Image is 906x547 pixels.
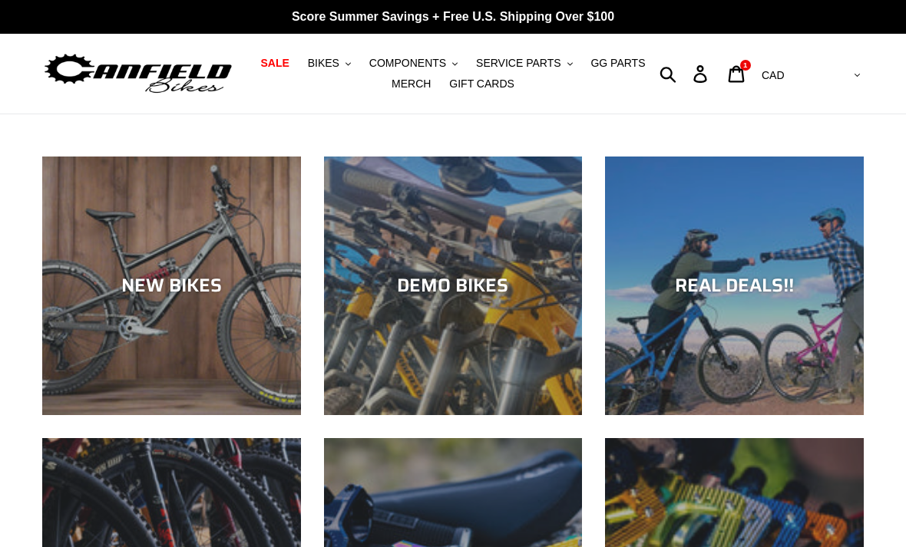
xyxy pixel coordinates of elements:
span: GG PARTS [590,57,645,70]
span: MERCH [392,77,431,91]
a: GG PARTS [583,53,653,74]
button: COMPONENTS [362,53,465,74]
a: NEW BIKES [42,157,301,415]
div: DEMO BIKES [324,275,583,297]
span: SALE [260,57,289,70]
span: GIFT CARDS [449,77,514,91]
a: DEMO BIKES [324,157,583,415]
img: Canfield Bikes [42,50,234,98]
a: SALE [253,53,296,74]
a: MERCH [384,74,438,94]
a: REAL DEALS!! [605,157,864,415]
span: COMPONENTS [369,57,446,70]
button: SERVICE PARTS [468,53,580,74]
span: SERVICE PARTS [476,57,560,70]
span: 1 [743,61,747,69]
button: BIKES [300,53,359,74]
div: REAL DEALS!! [605,275,864,297]
div: NEW BIKES [42,275,301,297]
a: GIFT CARDS [441,74,522,94]
a: 1 [719,58,756,91]
span: BIKES [308,57,339,70]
